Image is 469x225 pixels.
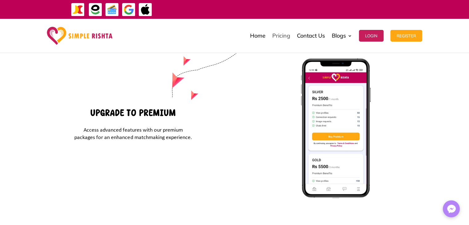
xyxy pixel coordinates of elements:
[122,3,136,17] img: GooglePay-icon
[90,108,176,118] strong: Upgrade to Premium
[138,3,152,17] img: ApplePay-icon
[300,57,371,199] img: Upgrade to Premium
[105,3,119,17] img: Credit Cards
[88,3,102,17] img: EasyPaisa-icon
[74,127,192,141] span: Access advanced features with our premium packages for an enhanced matchmaking experience.
[250,20,265,51] a: Home
[445,203,458,215] img: Messenger
[332,20,352,51] a: Blogs
[390,30,422,42] button: Register
[359,30,384,42] button: Login
[297,20,325,51] a: Contact Us
[71,3,85,17] img: JazzCash-icon
[272,20,290,51] a: Pricing
[390,20,422,51] a: Register
[359,20,384,51] a: Login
